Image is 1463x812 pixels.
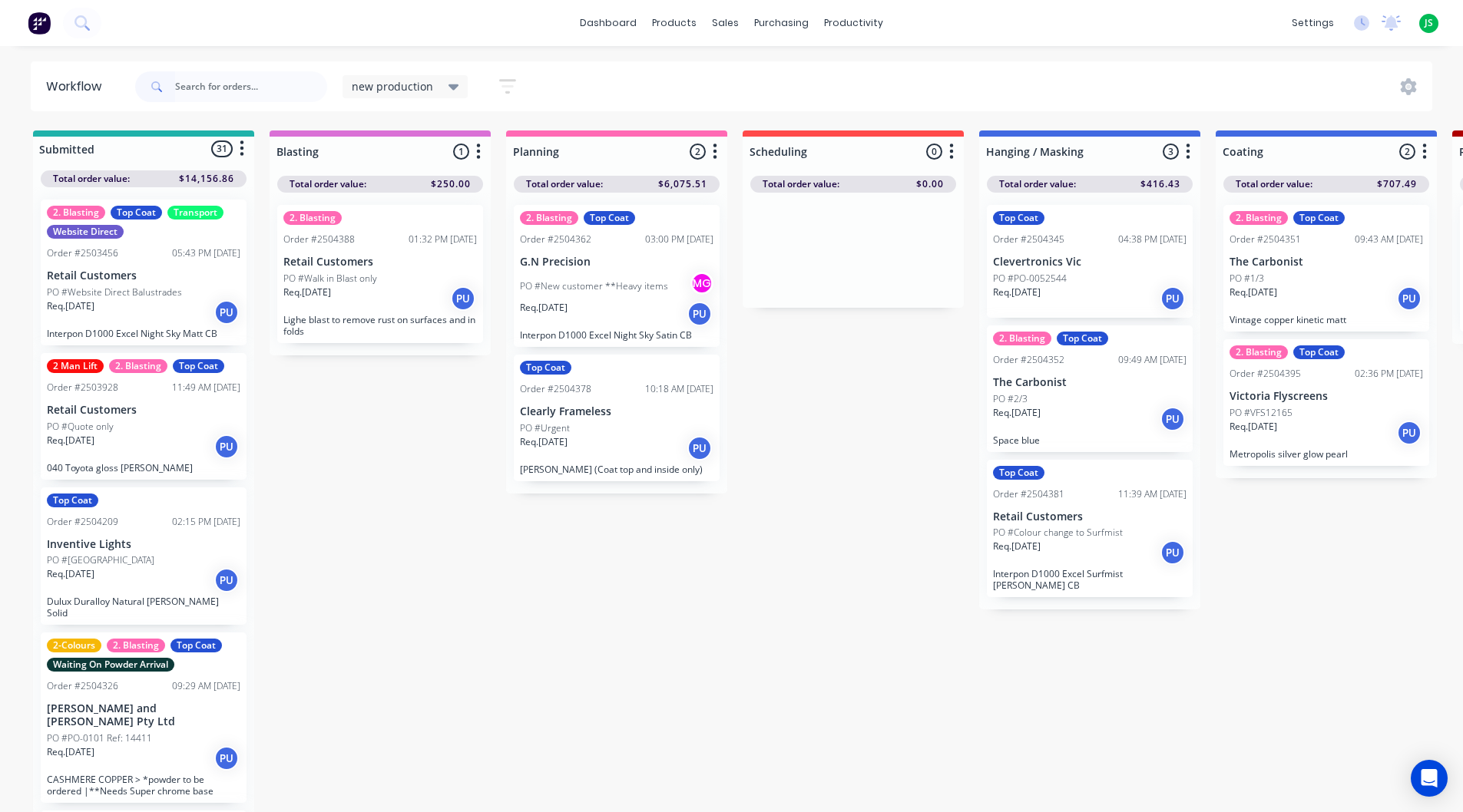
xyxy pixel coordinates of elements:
[993,256,1187,269] p: Clevertronics Vic
[520,361,571,375] div: Top Coat
[520,435,568,449] p: Req. [DATE]
[47,538,240,551] p: Inventive Lights
[111,206,162,220] div: Top Coat
[1223,339,1429,466] div: 2. BlastingTop CoatOrder #250439502:36 PM [DATE]Victoria FlyscreensPO #VFS12165Req.[DATE]PUMetrop...
[987,325,1193,452] div: 2. BlastingTop CoatOrder #250435209:49 AM [DATE]The CarbonistPO #2/3Req.[DATE]PUSpace blue
[572,12,644,35] a: dashboard
[1284,12,1342,35] div: settings
[645,233,713,246] div: 03:00 PM [DATE]
[993,211,1044,225] div: Top Coat
[658,177,707,191] span: $6,075.51
[993,233,1064,246] div: Order #2504345
[999,177,1076,191] span: Total order value:
[277,205,483,343] div: 2. BlastingOrder #250438801:32 PM [DATE]Retail CustomersPO #Walk in Blast onlyReq.[DATE]PULighe b...
[172,679,240,693] div: 09:29 AM [DATE]
[520,382,591,396] div: Order #2504378
[526,177,603,191] span: Total order value:
[1355,367,1423,381] div: 02:36 PM [DATE]
[704,12,746,35] div: sales
[1118,233,1187,246] div: 04:38 PM [DATE]
[41,487,247,626] div: Top CoatOrder #250420902:15 PM [DATE]Inventive LightsPO #[GEOGRAPHIC_DATA]Req.[DATE]PUDulux Dural...
[1230,233,1301,246] div: Order #2504351
[283,272,377,286] p: PO #Walk in Blast only
[520,301,568,315] p: Req. [DATE]
[214,568,239,592] div: PU
[520,211,578,225] div: 2. Blasting
[1118,353,1187,367] div: 09:49 AM [DATE]
[283,286,331,299] p: Req. [DATE]
[47,462,240,474] p: 040 Toyota gloss [PERSON_NAME]
[172,246,240,260] div: 05:43 PM [DATE]
[53,172,130,186] span: Total order value:
[451,286,475,311] div: PU
[47,774,240,797] p: CASHMERE COPPER > *powder to be ordered |**Needs Super chrome base
[763,177,839,191] span: Total order value:
[1377,177,1417,191] span: $707.49
[916,177,944,191] span: $0.00
[47,381,118,394] div: Order #2503928
[172,515,240,529] div: 02:15 PM [DATE]
[1230,272,1264,286] p: PO #1/3
[283,314,477,337] p: Lighe blast to remove rust on surfaces and in folds
[520,329,713,341] p: Interpon D1000 Excel Night Sky Satin CB
[47,269,240,282] p: Retail Customers
[283,211,342,225] div: 2. Blasting
[1397,286,1422,311] div: PU
[1397,421,1422,445] div: PU
[1293,345,1345,359] div: Top Coat
[290,177,366,191] span: Total order value:
[1160,407,1185,431] div: PU
[46,78,109,96] div: Workflow
[1230,367,1301,381] div: Order #2504395
[41,200,247,345] div: 2. BlastingTop CoatTransportWebsite DirectOrder #250345605:43 PM [DATE]Retail CustomersPO #Websit...
[1230,390,1423,403] p: Victoria Flyscreens
[1230,314,1423,325] p: Vintage copper kinetic matt
[1293,211,1345,225] div: Top Coat
[993,466,1044,480] div: Top Coat
[47,225,124,239] div: Website Direct
[1160,286,1185,311] div: PU
[1425,16,1433,30] span: JS
[47,246,118,260] div: Order #2503456
[584,211,635,225] div: Top Coat
[993,568,1187,591] p: Interpon D1000 Excel Surfmist [PERSON_NAME] CB
[47,702,240,728] p: [PERSON_NAME] and [PERSON_NAME] Pty Ltd
[179,172,234,186] span: $14,156.86
[1140,177,1180,191] span: $416.43
[687,302,712,326] div: PU
[167,206,223,220] div: Transport
[175,71,327,102] input: Search for orders...
[1230,345,1288,359] div: 2. Blasting
[41,632,247,803] div: 2-Colours2. BlastingTop CoatWaiting On Powder ArrivalOrder #250432609:29 AM [DATE][PERSON_NAME] a...
[644,12,704,35] div: products
[47,359,104,373] div: 2 Man Lift
[1223,205,1429,332] div: 2. BlastingTop CoatOrder #250435109:43 AM [DATE]The CarbonistPO #1/3Req.[DATE]PUVintage copper ki...
[47,639,101,652] div: 2-Colours
[47,206,105,220] div: 2. Blasting
[993,406,1041,420] p: Req. [DATE]
[352,78,433,94] span: new production
[993,540,1041,553] p: Req. [DATE]
[1355,233,1423,246] div: 09:43 AM [DATE]
[1230,211,1288,225] div: 2. Blasting
[1230,406,1293,420] p: PO #VFS12165
[47,745,94,759] p: Req. [DATE]
[520,256,713,269] p: G.N Precision
[1230,256,1423,269] p: The Carbonist
[47,731,152,745] p: PO #PO-0101 Ref: 14411
[47,553,154,567] p: PO #[GEOGRAPHIC_DATA]
[283,233,355,246] div: Order #2504388
[1230,420,1277,434] p: Req. [DATE]
[520,405,713,418] p: Clearly Frameless
[47,299,94,313] p: Req. [DATE]
[47,679,118,693] div: Order #2504326
[47,420,114,434] p: PO #Quote only
[520,279,668,293] p: PO #New customer **Heavy items
[993,392,1028,406] p: PO #2/3
[690,272,713,295] div: MG
[214,300,239,325] div: PU
[1118,487,1187,501] div: 11:39 AM [DATE]
[993,332,1051,345] div: 2. Blasting
[816,12,891,35] div: productivity
[47,567,94,581] p: Req. [DATE]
